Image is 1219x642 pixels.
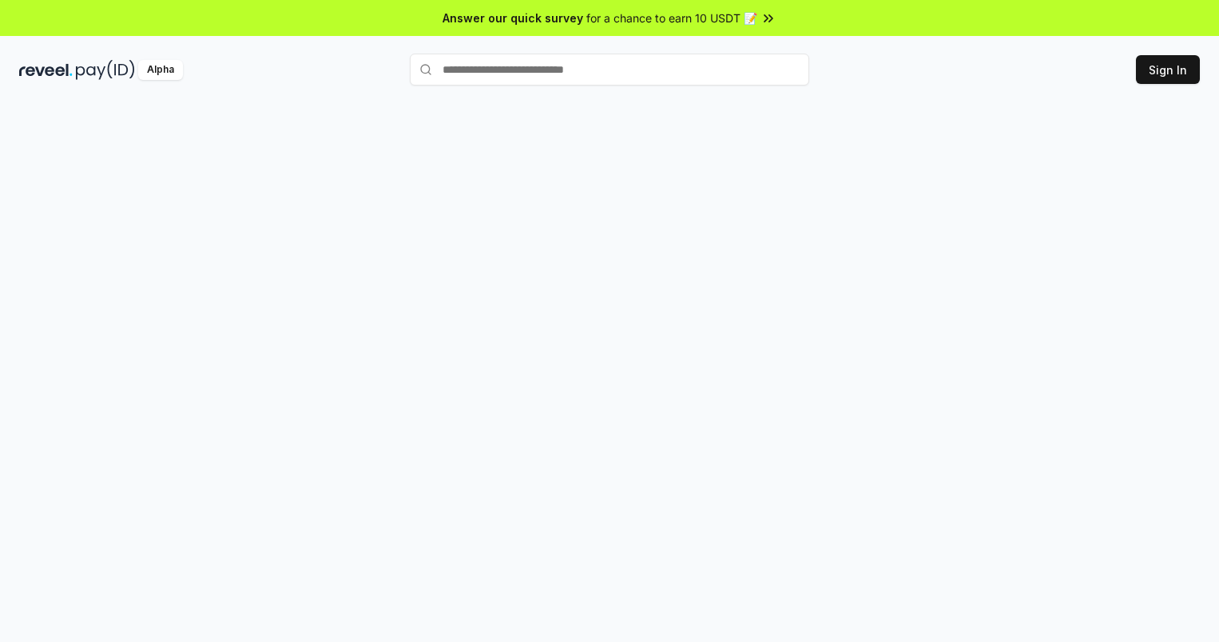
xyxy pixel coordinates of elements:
span: for a chance to earn 10 USDT 📝 [586,10,757,26]
div: Alpha [138,60,183,80]
button: Sign In [1136,55,1200,84]
img: pay_id [76,60,135,80]
span: Answer our quick survey [443,10,583,26]
img: reveel_dark [19,60,73,80]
